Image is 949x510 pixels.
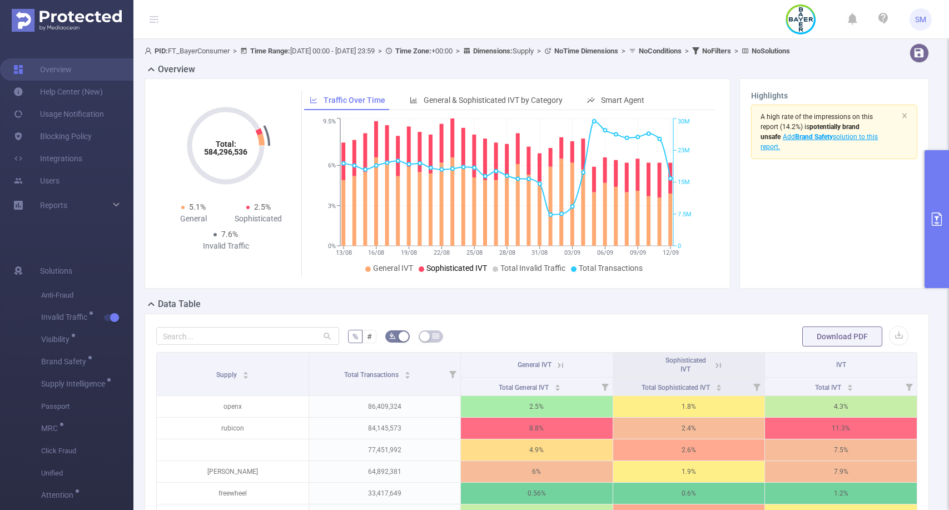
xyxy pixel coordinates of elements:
[155,47,168,55] b: PID:
[405,374,411,378] i: icon: caret-down
[40,194,67,216] a: Reports
[665,356,706,373] span: Sophisticated IVT
[161,213,226,225] div: General
[761,113,878,151] span: (14.2%)
[344,371,400,379] span: Total Transactions
[13,170,59,192] a: Users
[682,47,692,55] span: >
[466,249,483,256] tspan: 25/08
[815,384,843,392] span: Total IVT
[761,123,859,141] span: is
[836,361,846,369] span: IVT
[554,387,560,390] i: icon: caret-down
[678,147,690,154] tspan: 23M
[401,249,417,256] tspan: 19/08
[404,370,411,377] div: Sort
[642,384,712,392] span: Total Sophisticated IVT
[242,370,249,377] div: Sort
[13,81,103,103] a: Help Center (New)
[901,378,917,395] i: Filter menu
[534,47,544,55] span: >
[226,213,291,225] div: Sophisticated
[158,63,195,76] h2: Overview
[375,47,385,55] span: >
[373,264,413,273] span: General IVT
[761,133,878,151] span: Add solution to this report.
[613,396,765,417] p: 1.8%
[579,264,643,273] span: Total Transactions
[847,387,853,390] i: icon: caret-down
[250,47,290,55] b: Time Range:
[157,461,309,482] p: [PERSON_NAME]
[453,47,463,55] span: >
[204,147,247,156] tspan: 584,296,536
[613,483,765,504] p: 0.6%
[716,383,722,386] i: icon: caret-up
[254,202,271,211] span: 2.5%
[554,47,618,55] b: No Time Dimensions
[752,47,790,55] b: No Solutions
[41,358,90,365] span: Brand Safety
[328,202,336,210] tspan: 3%
[13,58,72,81] a: Overview
[242,370,249,373] i: icon: caret-up
[324,96,385,105] span: Traffic Over Time
[156,327,339,345] input: Search...
[189,202,206,211] span: 5.1%
[41,380,109,388] span: Supply Intelligence
[309,439,461,461] p: 77,451,992
[678,242,681,250] tspan: 0
[499,249,515,256] tspan: 28/08
[731,47,742,55] span: >
[309,483,461,504] p: 33,417,649
[216,371,239,379] span: Supply
[765,439,917,461] p: 7.5%
[847,383,853,389] div: Sort
[367,332,372,341] span: #
[531,249,548,256] tspan: 31/08
[230,47,240,55] span: >
[761,123,859,141] b: potentially brand unsafe
[499,384,550,392] span: Total General IVT
[554,383,561,389] div: Sort
[221,230,238,239] span: 7.6%
[901,112,908,119] i: icon: close
[461,439,613,461] p: 4.9%
[765,418,917,439] p: 11.3%
[13,125,92,147] a: Blocking Policy
[309,396,461,417] p: 86,409,324
[639,47,682,55] b: No Conditions
[749,378,764,395] i: Filter menu
[597,378,613,395] i: Filter menu
[433,333,439,339] i: icon: table
[216,140,236,148] tspan: Total:
[461,396,613,417] p: 2.5%
[461,418,613,439] p: 8.8%
[41,335,73,343] span: Visibility
[901,110,908,122] button: icon: close
[678,118,690,126] tspan: 30M
[157,483,309,504] p: freewheel
[40,201,67,210] span: Reports
[678,179,690,186] tspan: 15M
[597,249,613,256] tspan: 06/09
[13,103,104,125] a: Usage Notification
[12,9,122,32] img: Protected Media
[564,249,580,256] tspan: 03/09
[424,96,563,105] span: General & Sophisticated IVT by Category
[802,326,882,346] button: Download PDF
[158,298,201,311] h2: Data Table
[41,424,62,432] span: MRC
[426,264,487,273] span: Sophisticated IVT
[193,240,259,252] div: Invalid Traffic
[145,47,155,55] i: icon: user
[310,96,317,104] i: icon: line-chart
[157,418,309,439] p: rubicon
[630,249,646,256] tspan: 09/09
[795,133,833,141] b: Brand Safety
[352,332,358,341] span: %
[40,260,72,282] span: Solutions
[461,483,613,504] p: 0.56%
[761,113,873,131] span: A high rate of the impressions on this report
[445,353,460,395] i: Filter menu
